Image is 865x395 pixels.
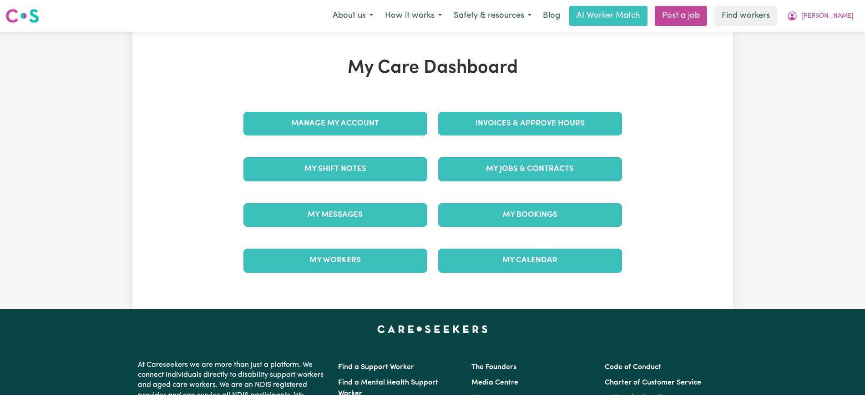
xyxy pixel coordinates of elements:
[714,6,777,26] a: Find workers
[5,8,39,24] img: Careseekers logo
[438,203,622,227] a: My Bookings
[781,6,860,25] button: My Account
[605,364,661,371] a: Code of Conduct
[379,6,448,25] button: How it works
[327,6,379,25] button: About us
[243,112,427,135] a: Manage My Account
[243,157,427,181] a: My Shift Notes
[438,112,622,135] a: Invoices & Approve Hours
[243,203,427,227] a: My Messages
[243,249,427,272] a: My Workers
[5,5,39,26] a: Careseekers logo
[338,364,414,371] a: Find a Support Worker
[605,379,701,386] a: Charter of Customer Service
[537,6,566,26] a: Blog
[438,249,622,272] a: My Calendar
[377,325,488,333] a: Careseekers home page
[438,157,622,181] a: My Jobs & Contracts
[238,57,627,79] h1: My Care Dashboard
[655,6,707,26] a: Post a job
[829,359,858,388] iframe: Button to launch messaging window
[448,6,537,25] button: Safety & resources
[801,11,854,21] span: [PERSON_NAME]
[471,364,516,371] a: The Founders
[569,6,647,26] a: AI Worker Match
[471,379,518,386] a: Media Centre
